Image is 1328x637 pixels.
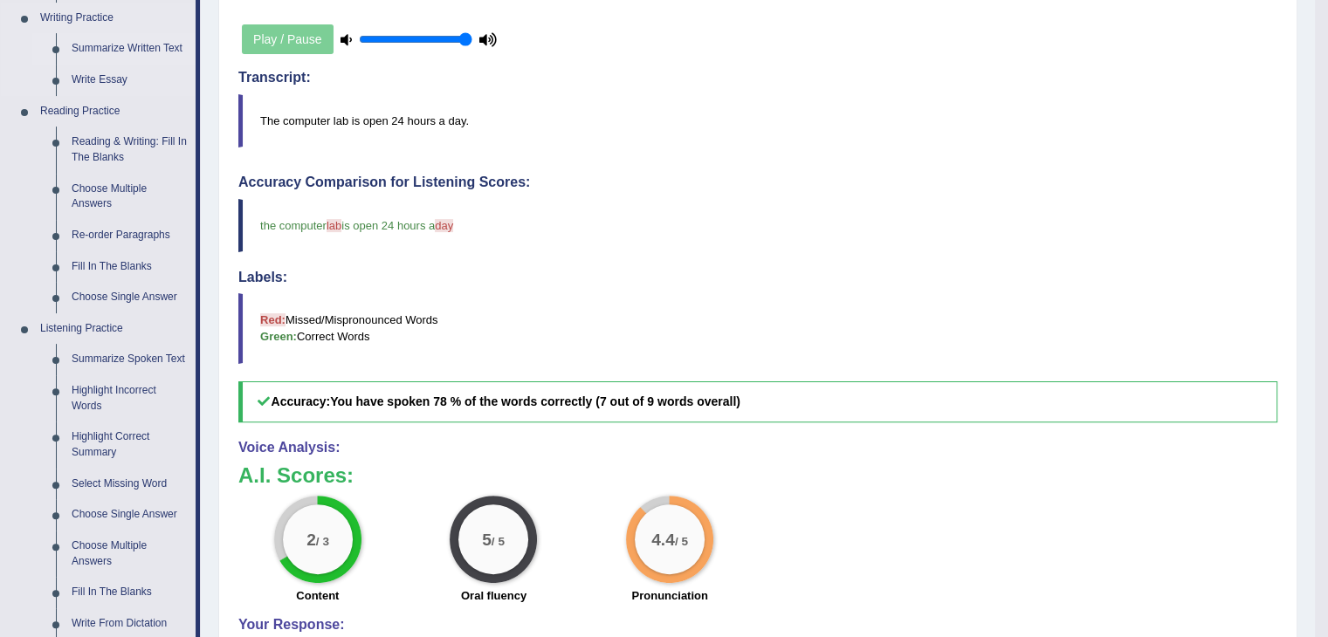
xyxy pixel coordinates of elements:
b: A.I. Scores: [238,463,354,487]
a: Select Missing Word [64,469,196,500]
h5: Accuracy: [238,381,1277,422]
h4: Voice Analysis: [238,440,1277,455]
small: / 5 [675,534,688,547]
a: Summarize Spoken Text [64,344,196,375]
small: / 3 [316,534,329,547]
small: / 5 [492,534,505,547]
blockquote: The computer lab is open 24 hours a day. [238,94,1277,147]
a: Writing Practice [32,3,196,34]
b: You have spoken 78 % of the words correctly (7 out of 9 words overall) [330,394,740,408]
a: Summarize Written Text [64,33,196,65]
big: 2 [306,530,316,549]
h4: Transcript: [238,70,1277,86]
label: Content [296,587,339,604]
a: Fill In The Blanks [64,577,196,608]
label: Pronunciation [631,587,707,604]
a: Choose Multiple Answers [64,531,196,577]
a: Highlight Incorrect Words [64,375,196,421]
a: Write Essay [64,65,196,96]
blockquote: Missed/Mispronounced Words Correct Words [238,293,1277,363]
big: 4.4 [651,530,675,549]
label: Oral fluency [461,587,526,604]
a: Reading Practice [32,96,196,127]
h4: Accuracy Comparison for Listening Scores: [238,175,1277,190]
b: Red: [260,313,286,326]
span: is open 24 hours a [341,219,435,232]
span: day [435,219,453,232]
span: the computer [260,219,327,232]
a: Choose Single Answer [64,282,196,313]
a: Reading & Writing: Fill In The Blanks [64,127,196,173]
a: Highlight Correct Summary [64,421,196,468]
h4: Labels: [238,270,1277,285]
a: Re-order Paragraphs [64,220,196,251]
b: Green: [260,330,297,343]
big: 5 [483,530,492,549]
span: lab [327,219,341,232]
a: Choose Single Answer [64,499,196,531]
a: Listening Practice [32,313,196,345]
a: Choose Multiple Answers [64,174,196,220]
a: Fill In The Blanks [64,251,196,283]
h4: Your Response: [238,617,1277,633]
